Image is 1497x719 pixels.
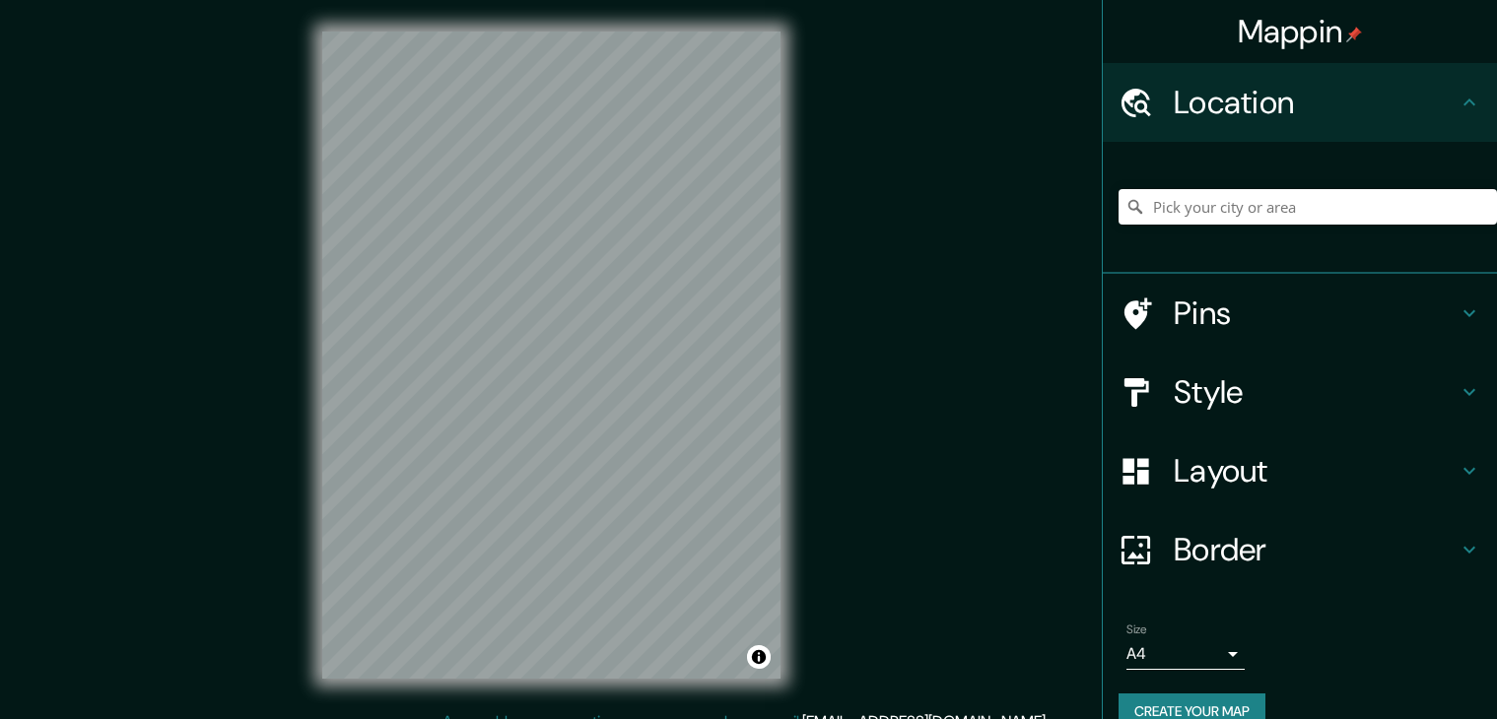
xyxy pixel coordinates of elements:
img: pin-icon.png [1346,27,1362,42]
h4: Border [1174,530,1458,569]
h4: Style [1174,372,1458,412]
div: Border [1103,510,1497,589]
h4: Location [1174,83,1458,122]
h4: Pins [1174,294,1458,333]
div: Style [1103,353,1497,431]
div: Layout [1103,431,1497,510]
h4: Layout [1174,451,1458,490]
label: Size [1126,621,1147,638]
input: Pick your city or area [1119,189,1497,225]
canvas: Map [322,32,781,679]
div: Pins [1103,274,1497,353]
div: Location [1103,63,1497,142]
div: A4 [1126,638,1245,670]
h4: Mappin [1238,12,1363,51]
button: Toggle attribution [747,645,771,669]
